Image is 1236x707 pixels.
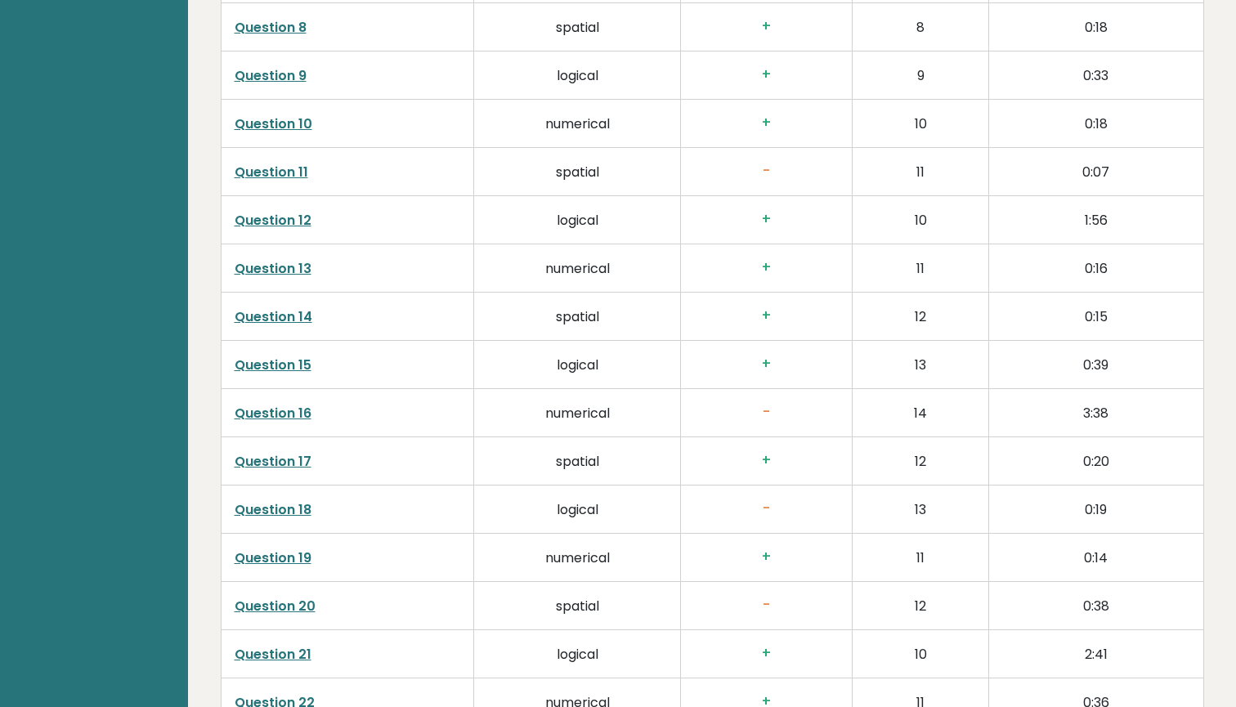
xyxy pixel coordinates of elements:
[853,581,989,629] td: 12
[694,597,839,614] h3: -
[474,485,681,533] td: logical
[989,388,1203,436] td: 3:38
[235,163,308,181] a: Question 11
[235,18,307,37] a: Question 8
[235,645,311,664] a: Question 21
[694,163,839,180] h3: -
[989,51,1203,99] td: 0:33
[989,533,1203,581] td: 0:14
[694,500,839,517] h3: -
[989,485,1203,533] td: 0:19
[694,548,839,566] h3: +
[235,307,312,326] a: Question 14
[853,2,989,51] td: 8
[694,645,839,662] h3: +
[853,147,989,195] td: 11
[235,114,312,133] a: Question 10
[474,533,681,581] td: numerical
[235,404,311,423] a: Question 16
[989,147,1203,195] td: 0:07
[989,195,1203,244] td: 1:56
[853,629,989,678] td: 10
[853,51,989,99] td: 9
[694,404,839,421] h3: -
[989,340,1203,388] td: 0:39
[235,500,311,519] a: Question 18
[853,340,989,388] td: 13
[474,147,681,195] td: spatial
[694,307,839,324] h3: +
[694,66,839,83] h3: +
[989,436,1203,485] td: 0:20
[474,436,681,485] td: spatial
[474,2,681,51] td: spatial
[235,356,311,374] a: Question 15
[235,452,311,471] a: Question 17
[474,244,681,292] td: numerical
[853,244,989,292] td: 11
[853,292,989,340] td: 12
[474,581,681,629] td: spatial
[235,66,307,85] a: Question 9
[474,388,681,436] td: numerical
[989,629,1203,678] td: 2:41
[694,452,839,469] h3: +
[235,597,316,615] a: Question 20
[853,436,989,485] td: 12
[853,195,989,244] td: 10
[694,259,839,276] h3: +
[694,211,839,228] h3: +
[474,629,681,678] td: logical
[235,211,311,230] a: Question 12
[853,533,989,581] td: 11
[694,18,839,35] h3: +
[474,195,681,244] td: logical
[853,99,989,147] td: 10
[235,259,311,278] a: Question 13
[989,99,1203,147] td: 0:18
[235,548,311,567] a: Question 19
[474,99,681,147] td: numerical
[474,340,681,388] td: logical
[989,581,1203,629] td: 0:38
[853,388,989,436] td: 14
[694,114,839,132] h3: +
[474,292,681,340] td: spatial
[989,244,1203,292] td: 0:16
[989,2,1203,51] td: 0:18
[853,485,989,533] td: 13
[989,292,1203,340] td: 0:15
[474,51,681,99] td: logical
[694,356,839,373] h3: +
